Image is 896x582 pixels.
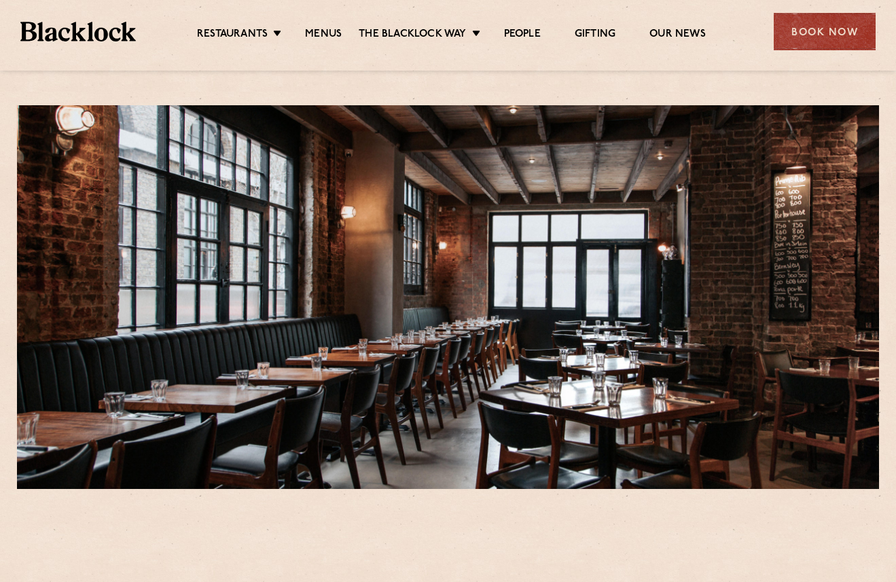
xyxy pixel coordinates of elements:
[504,28,541,43] a: People
[359,28,466,43] a: The Blacklock Way
[575,28,615,43] a: Gifting
[20,22,136,41] img: BL_Textured_Logo-footer-cropped.svg
[305,28,342,43] a: Menus
[197,28,268,43] a: Restaurants
[774,13,876,50] div: Book Now
[649,28,706,43] a: Our News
